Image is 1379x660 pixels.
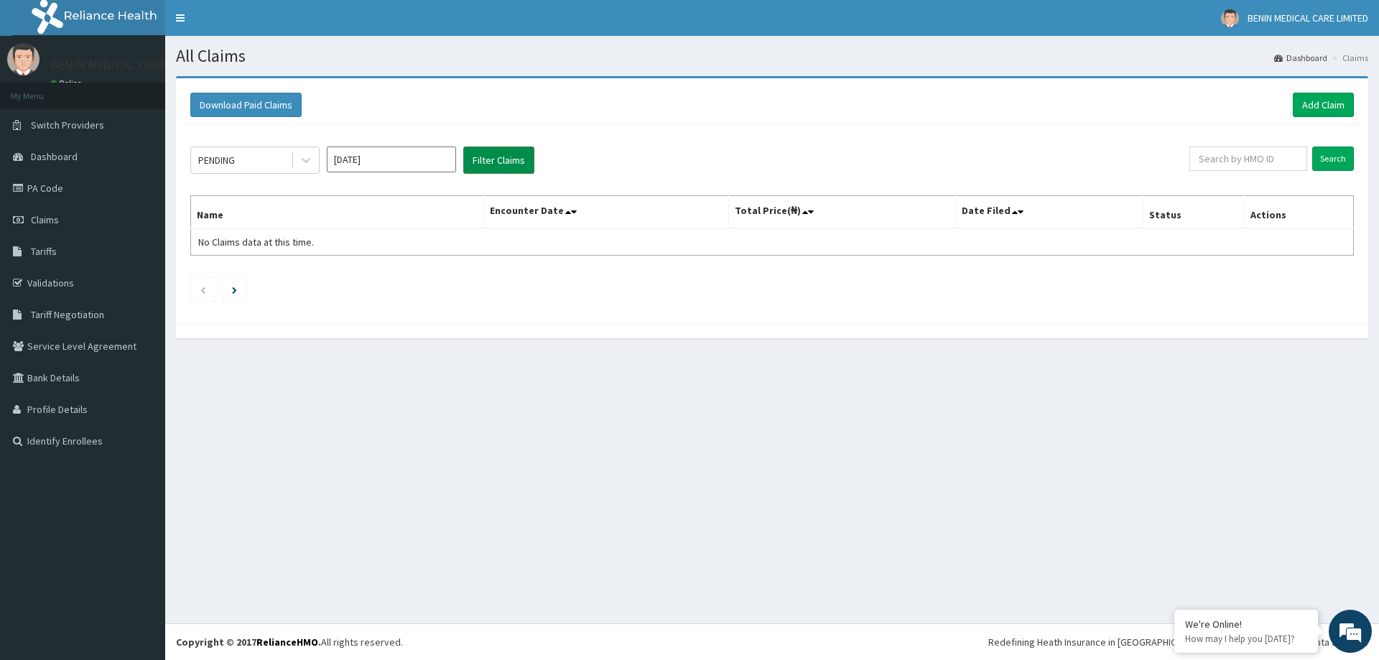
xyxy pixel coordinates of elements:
input: Search [1312,147,1354,171]
a: RelianceHMO [256,636,318,649]
a: Add Claim [1293,93,1354,117]
input: Search by HMO ID [1189,147,1307,171]
p: How may I help you today? [1185,633,1307,645]
span: Dashboard [31,150,78,163]
div: Redefining Heath Insurance in [GEOGRAPHIC_DATA] using Telemedicine and Data Science! [988,635,1368,649]
footer: All rights reserved. [165,623,1379,660]
img: d_794563401_company_1708531726252_794563401 [27,72,58,108]
textarea: Type your message and hit 'Enter' [7,392,274,442]
a: Dashboard [1274,52,1327,64]
strong: Copyright © 2017 . [176,636,321,649]
div: PENDING [198,153,235,167]
input: Select Month and Year [327,147,456,172]
span: We're online! [83,181,198,326]
h1: All Claims [176,47,1368,65]
p: BENIN MEDICAL CARE LIMITED [50,58,214,71]
button: Download Paid Claims [190,93,302,117]
th: Encounter Date [483,196,728,229]
th: Status [1143,196,1244,229]
span: Switch Providers [31,118,104,131]
span: Claims [31,213,59,226]
div: Chat with us now [75,80,241,99]
span: No Claims data at this time. [198,236,314,248]
th: Actions [1244,196,1353,229]
img: User Image [1221,9,1239,27]
a: Next page [232,283,237,296]
th: Date Filed [955,196,1143,229]
div: Minimize live chat window [236,7,270,42]
span: Tariffs [31,245,57,258]
button: Filter Claims [463,147,534,174]
div: We're Online! [1185,618,1307,631]
span: BENIN MEDICAL CARE LIMITED [1248,11,1368,24]
a: Previous page [200,283,206,296]
img: User Image [7,43,40,75]
li: Claims [1329,52,1368,64]
th: Total Price(₦) [728,196,955,229]
a: Online [50,78,85,88]
th: Name [191,196,484,229]
span: Tariff Negotiation [31,308,104,321]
